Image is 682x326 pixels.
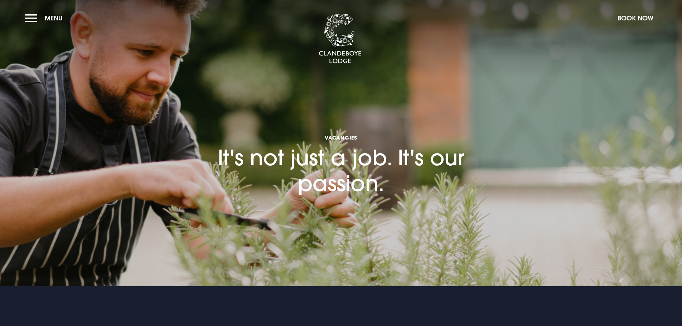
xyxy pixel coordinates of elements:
span: Menu [45,14,63,22]
h1: It's not just a job. It's our passion. [198,94,484,196]
button: Book Now [614,10,657,26]
span: Vacancies [198,134,484,141]
button: Menu [25,10,66,26]
img: Clandeboye Lodge [319,14,362,64]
